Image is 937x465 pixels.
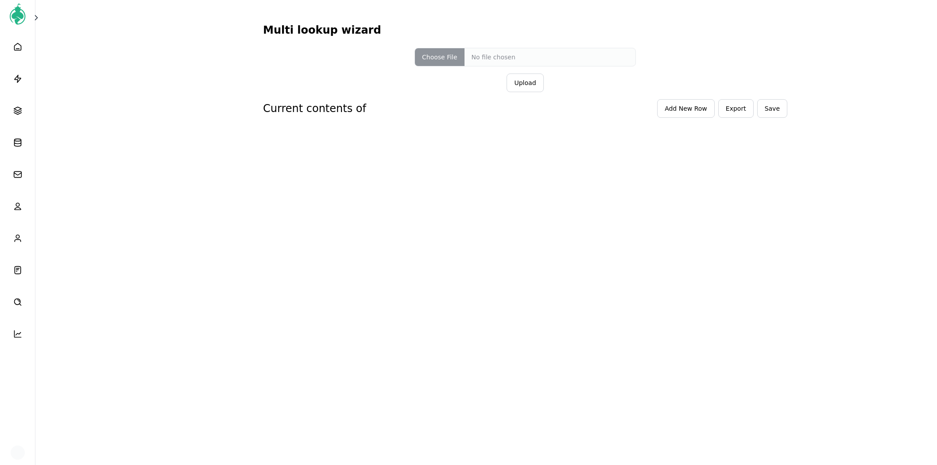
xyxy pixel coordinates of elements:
[507,74,543,92] button: Upload
[7,4,28,25] img: AccessGenie Logo
[757,99,787,118] button: Save
[263,21,787,39] h3: Multi lookup wizard
[657,99,715,118] button: Add New Row
[718,99,754,118] button: Export
[726,104,746,113] span: Export
[263,101,366,116] h3: Current contents of
[665,104,707,113] span: Add New Row
[514,78,536,87] span: Upload
[765,104,780,113] span: Save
